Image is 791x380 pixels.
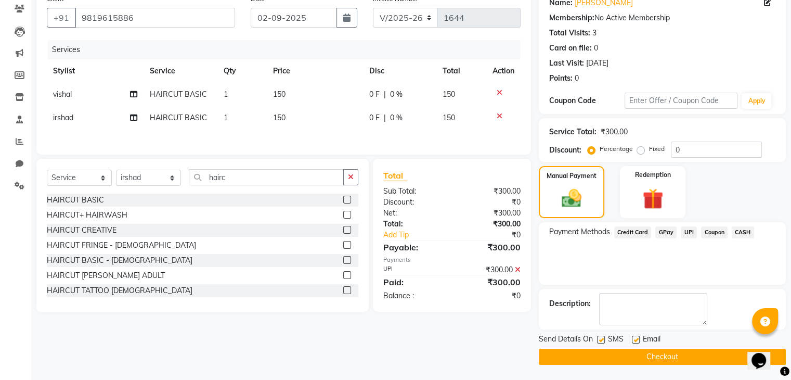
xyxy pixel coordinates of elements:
[384,112,386,123] span: |
[150,113,207,122] span: HAIRCUT BASIC
[701,226,728,238] span: Coupon
[436,59,486,83] th: Total
[452,264,528,275] div: ₹300.00
[369,89,380,100] span: 0 F
[267,59,363,83] th: Price
[636,186,670,212] img: _gift.svg
[586,58,608,69] div: [DATE]
[443,113,455,122] span: 150
[390,89,403,100] span: 0 %
[383,256,521,264] div: Payments
[452,197,528,208] div: ₹0
[732,226,754,238] span: CASH
[549,226,610,237] span: Payment Methods
[47,225,116,236] div: HAIRCUT CREATIVE
[384,89,386,100] span: |
[547,171,597,181] label: Manual Payment
[592,28,597,39] div: 3
[747,338,781,370] iframe: chat widget
[375,197,452,208] div: Discount:
[369,112,380,123] span: 0 F
[224,113,228,122] span: 1
[375,186,452,197] div: Sub Total:
[464,230,528,240] div: ₹0
[549,95,625,106] div: Coupon Code
[75,8,235,28] input: Search by Name/Mobile/Email/Code
[217,59,267,83] th: Qty
[549,145,581,156] div: Discount:
[555,187,588,210] img: _cash.svg
[47,59,144,83] th: Stylist
[549,12,775,23] div: No Active Membership
[375,264,452,275] div: UPI
[375,219,452,230] div: Total:
[47,285,192,296] div: HAIRCUT TATTOO [DEMOGRAPHIC_DATA]
[549,28,590,39] div: Total Visits:
[47,195,104,206] div: HAIRCUT BASIC
[375,290,452,301] div: Balance :
[452,219,528,230] div: ₹300.00
[635,170,671,180] label: Redemption
[224,90,228,99] span: 1
[375,230,464,240] a: Add Tip
[273,90,286,99] span: 150
[594,43,598,54] div: 0
[47,270,165,281] div: HAIRCUT [PERSON_NAME] ADULT
[608,334,624,347] span: SMS
[649,144,665,154] label: Fixed
[452,208,528,219] div: ₹300.00
[539,349,786,365] button: Checkout
[189,169,344,185] input: Search or Scan
[549,73,573,84] div: Points:
[363,59,436,83] th: Disc
[601,126,628,137] div: ₹300.00
[53,113,73,122] span: irshad
[600,144,633,154] label: Percentage
[681,226,697,238] span: UPI
[150,90,207,99] span: HAIRCUT BASIC
[47,255,192,266] div: HAIRCUT BASIC - [DEMOGRAPHIC_DATA]
[742,93,771,109] button: Apply
[47,210,127,221] div: HAIRCUT+ HAIRWASH
[375,276,452,288] div: Paid:
[47,8,76,28] button: +91
[273,113,286,122] span: 150
[443,90,455,99] span: 150
[625,93,738,109] input: Enter Offer / Coupon Code
[549,126,597,137] div: Service Total:
[452,186,528,197] div: ₹300.00
[383,170,407,181] span: Total
[643,334,660,347] span: Email
[452,276,528,288] div: ₹300.00
[144,59,217,83] th: Service
[655,226,677,238] span: GPay
[549,58,584,69] div: Last Visit:
[452,290,528,301] div: ₹0
[486,59,521,83] th: Action
[53,90,72,99] span: vishal
[452,241,528,254] div: ₹300.00
[375,208,452,219] div: Net:
[47,240,196,251] div: HAIRCUT FRINGE - [DEMOGRAPHIC_DATA]
[539,334,593,347] span: Send Details On
[575,73,579,84] div: 0
[390,112,403,123] span: 0 %
[549,298,591,309] div: Description:
[48,40,528,59] div: Services
[614,226,652,238] span: Credit Card
[549,43,592,54] div: Card on file:
[375,241,452,254] div: Payable:
[549,12,594,23] div: Membership:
